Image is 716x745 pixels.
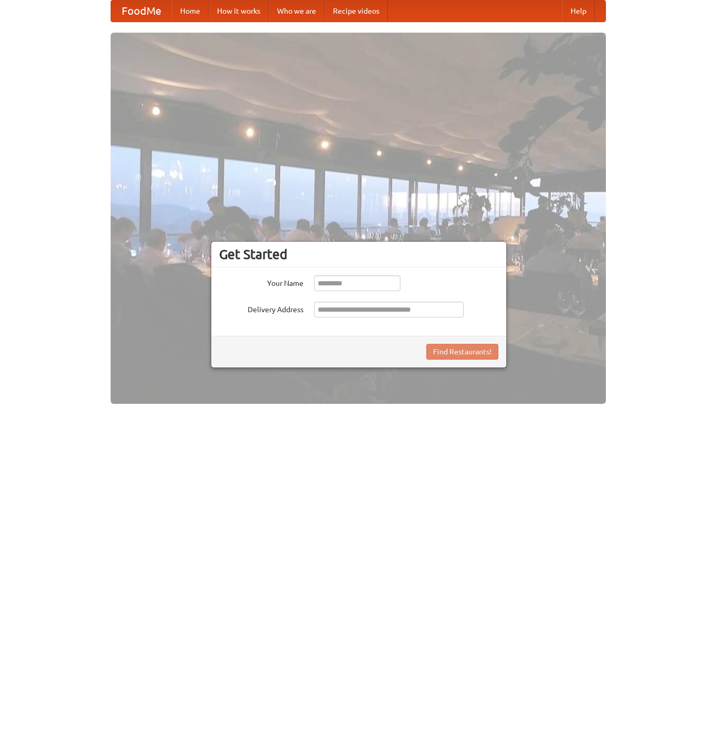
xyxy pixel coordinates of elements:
[172,1,209,22] a: Home
[111,1,172,22] a: FoodMe
[426,344,498,360] button: Find Restaurants!
[219,302,303,315] label: Delivery Address
[269,1,325,22] a: Who we are
[219,275,303,289] label: Your Name
[209,1,269,22] a: How it works
[562,1,595,22] a: Help
[325,1,388,22] a: Recipe videos
[219,246,498,262] h3: Get Started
